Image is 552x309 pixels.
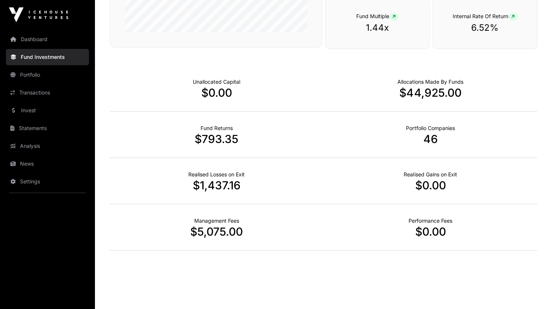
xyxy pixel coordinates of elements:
[356,13,399,19] span: Fund Multiple
[453,13,518,19] span: Internal Rate Of Return
[6,173,89,190] a: Settings
[6,84,89,101] a: Transactions
[515,273,552,309] iframe: Chat Widget
[110,225,324,238] p: $5,075.00
[324,86,538,99] p: $44,925.00
[194,217,239,225] p: Fund Management Fees incurred to date
[110,86,324,99] p: $0.00
[324,179,538,192] p: $0.00
[110,179,324,192] p: $1,437.16
[404,171,457,178] p: Net Realised on Positive Exits
[6,102,89,119] a: Invest
[6,67,89,83] a: Portfolio
[324,225,538,238] p: $0.00
[6,138,89,154] a: Analysis
[340,22,414,34] p: 1.44x
[6,156,89,172] a: News
[397,78,463,86] p: Capital Deployed Into Companies
[406,124,455,132] p: Number of Companies Deployed Into
[409,217,452,225] p: Fund Performance Fees (Carry) incurred to date
[324,132,538,146] p: 46
[193,78,240,86] p: Cash not yet allocated
[448,22,522,34] p: 6.52%
[201,124,233,132] p: Realised Returns from Funds
[110,132,324,146] p: $793.35
[6,49,89,65] a: Fund Investments
[6,120,89,136] a: Statements
[9,7,68,22] img: Icehouse Ventures Logo
[188,171,245,178] p: Net Realised on Negative Exits
[6,31,89,47] a: Dashboard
